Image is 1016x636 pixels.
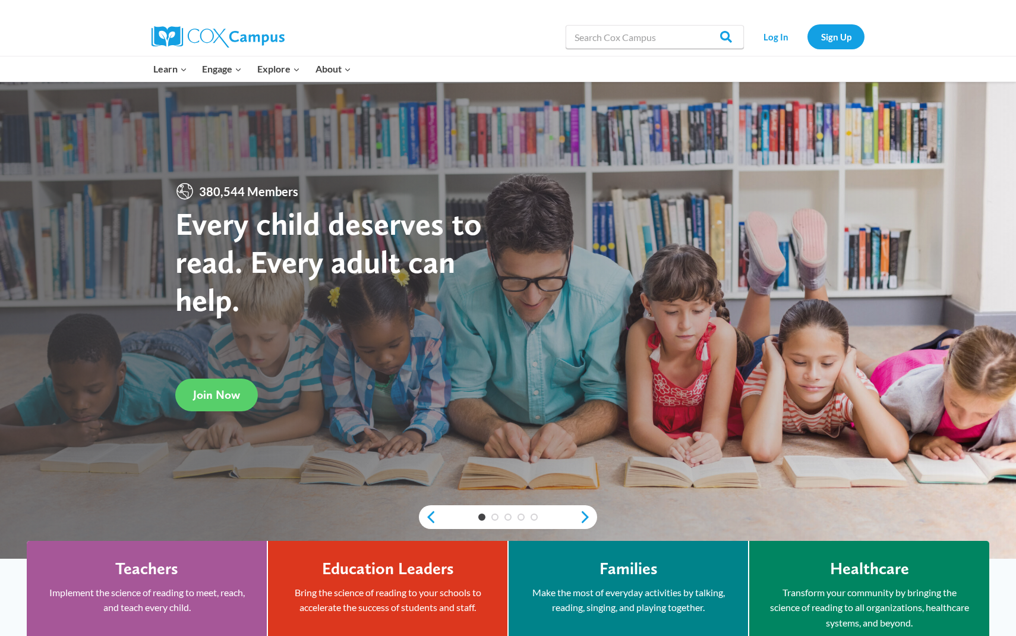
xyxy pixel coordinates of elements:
[531,514,538,521] a: 5
[566,25,744,49] input: Search Cox Campus
[175,379,258,411] a: Join Now
[767,585,971,631] p: Transform your community by bringing the science of reading to all organizations, healthcare syst...
[478,514,485,521] a: 1
[750,24,802,49] a: Log In
[419,510,437,524] a: previous
[518,514,525,521] a: 4
[115,559,178,579] h4: Teachers
[807,24,864,49] a: Sign Up
[322,559,454,579] h4: Education Leaders
[146,56,358,81] nav: Primary Navigation
[153,61,187,77] span: Learn
[491,514,498,521] a: 2
[315,61,351,77] span: About
[579,510,597,524] a: next
[286,585,490,615] p: Bring the science of reading to your schools to accelerate the success of students and staff.
[830,559,909,579] h4: Healthcare
[175,204,482,318] strong: Every child deserves to read. Every adult can help.
[526,585,730,615] p: Make the most of everyday activities by talking, reading, singing, and playing together.
[257,61,300,77] span: Explore
[202,61,242,77] span: Engage
[599,559,658,579] h4: Families
[504,514,512,521] a: 3
[750,24,864,49] nav: Secondary Navigation
[152,26,285,48] img: Cox Campus
[194,182,303,201] span: 380,544 Members
[193,388,240,402] span: Join Now
[45,585,249,615] p: Implement the science of reading to meet, reach, and teach every child.
[419,505,597,529] div: content slider buttons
